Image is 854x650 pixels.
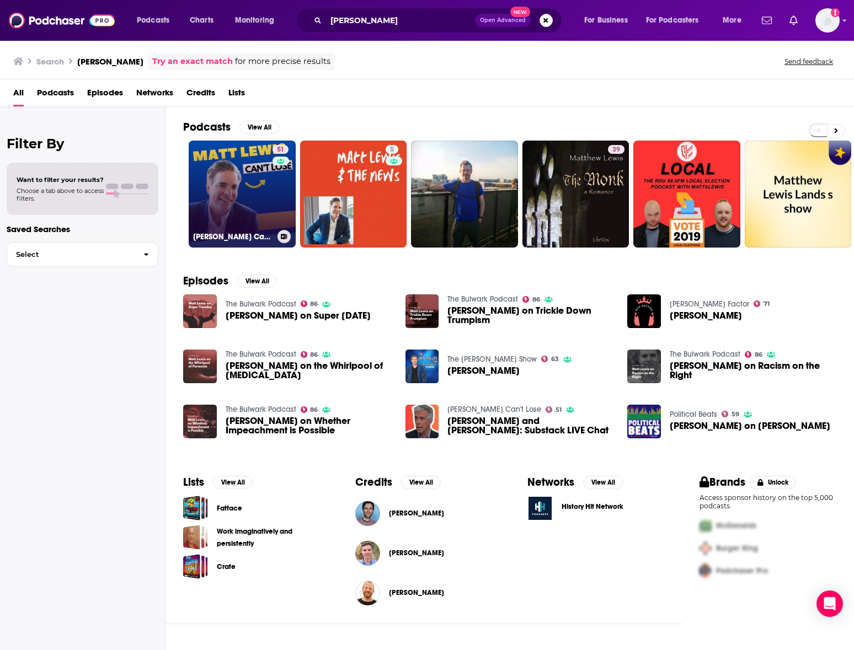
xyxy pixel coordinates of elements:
div: Search podcasts, credits, & more... [306,8,573,33]
span: 86 [310,352,318,357]
span: [PERSON_NAME] on [PERSON_NAME] [670,421,830,431]
a: 51 [546,406,562,413]
a: 63 [541,356,559,362]
img: Matthew Lewis [355,501,380,526]
span: [PERSON_NAME] on Super [DATE] [226,311,371,320]
a: Episodes [87,84,123,106]
span: History Hit Network [562,502,623,511]
span: for more precise results [235,55,330,68]
span: 5 [390,144,394,155]
a: History Hit Network logoHistory Hit Network [527,496,664,521]
button: Send feedback [781,57,836,66]
a: Try an exact match [152,55,233,68]
a: 86 [301,406,318,413]
button: Select [7,242,158,267]
button: View All [237,275,277,288]
img: Matt Lewis [627,294,661,328]
span: 86 [310,407,318,412]
span: Crate [183,554,208,579]
a: 5 [386,145,398,154]
a: Work imaginatively and persistently [183,525,208,550]
a: NetworksView All [527,475,623,489]
span: Credits [186,84,215,106]
span: For Business [584,13,628,28]
span: 59 [732,412,739,417]
a: Rex Factor [670,299,749,309]
a: Matt Lewis Can't Lose [447,405,541,414]
span: For Podcasters [646,13,699,28]
span: 51 [556,407,562,412]
img: Matt Lewis on Super Tuesday [183,294,217,328]
a: Lists [228,84,245,106]
a: The Bulwark Podcast [226,405,296,414]
button: Matt K. LewisMatt K. Lewis [355,535,492,571]
h3: [PERSON_NAME] Can't Lose [193,232,273,241]
h2: Filter By [7,136,158,152]
span: 71 [764,302,770,307]
button: Matthew LewisMatthew Lewis [355,496,492,531]
img: History Hit Network logo [527,496,553,521]
img: Matt Lewis on Whether Impeachment is Possible [183,405,217,438]
a: Matthew Lewis [389,588,444,597]
span: [PERSON_NAME] [389,549,444,557]
button: Show profile menu [815,8,840,33]
a: The Bulwark Podcast [670,350,740,359]
span: 51 [277,144,284,155]
a: 71 [754,300,770,307]
div: Open Intercom Messenger [816,590,843,617]
span: [PERSON_NAME] [670,311,742,320]
a: CreditsView All [355,475,441,489]
button: open menu [227,12,289,29]
h2: Lists [183,475,204,489]
span: New [510,7,530,17]
a: Matt Lewis [405,350,439,383]
img: First Pro Logo [695,514,716,537]
span: [PERSON_NAME] [389,509,444,518]
a: 86 [745,351,762,358]
button: open menu [577,12,642,29]
span: 63 [551,357,559,362]
a: Matt Lewis on Super Tuesday [226,311,371,320]
span: [PERSON_NAME] [447,366,520,375]
p: Access sponsor history on the top 5,000 podcasts. [700,493,836,510]
a: Matt Lewis on John Mellencamp [627,405,661,438]
button: open menu [129,12,184,29]
a: Matt Lewis on the Whirlpool of Paranoia [226,361,392,380]
h2: Networks [527,475,574,489]
a: 39 [608,145,625,154]
img: Matt Lewis on Racism on the Right [627,350,661,383]
a: 51[PERSON_NAME] Can't Lose [189,141,296,248]
a: ListsView All [183,475,253,489]
button: View All [401,476,441,489]
a: 39 [522,141,629,248]
svg: Add a profile image [831,8,840,17]
a: Fatface [183,496,208,520]
a: 86 [301,351,318,358]
input: Search podcasts, credits, & more... [326,12,475,29]
span: 86 [755,352,762,357]
a: Matt Lewis on Whether Impeachment is Possible [226,416,392,435]
a: Matt K. Lewis [355,541,380,566]
a: 5 [300,141,407,248]
img: Joe Walsh and Matt Lewis: Substack LIVE Chat [405,405,439,438]
a: Podcasts [37,84,74,106]
a: All [13,84,24,106]
span: Podchaser Pro [716,566,768,576]
button: open menu [715,12,755,29]
a: Crate [217,561,236,573]
a: Matthew Lewis [389,509,444,518]
a: Show notifications dropdown [757,11,776,30]
span: Burger King [716,544,758,553]
span: Select [7,251,135,258]
img: Third Pro Logo [695,560,716,582]
img: Matt Lewis on the Whirlpool of Paranoia [183,350,217,383]
a: 51 [273,145,289,154]
a: Political Beats [670,410,717,419]
span: Networks [136,84,173,106]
